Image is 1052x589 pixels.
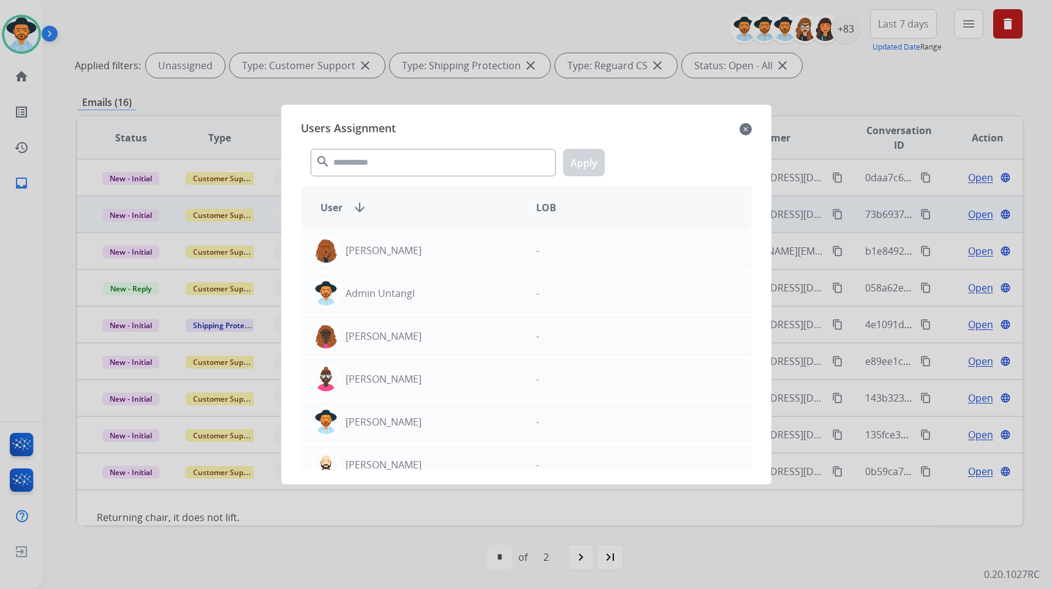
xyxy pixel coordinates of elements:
[316,154,330,169] mat-icon: search
[346,415,422,429] p: [PERSON_NAME]
[346,329,422,343] p: [PERSON_NAME]
[311,200,526,215] div: User
[536,200,556,215] span: LOB
[536,372,539,386] p: -
[301,119,396,139] span: Users Assignment
[740,122,752,137] mat-icon: close
[346,286,415,301] p: Admin Untangl
[352,200,367,215] mat-icon: arrow_downward
[346,372,422,386] p: [PERSON_NAME]
[536,243,539,258] p: -
[536,286,539,301] p: -
[536,457,539,472] p: -
[563,149,605,176] button: Apply
[536,415,539,429] p: -
[346,457,422,472] p: [PERSON_NAME]
[346,243,422,258] p: [PERSON_NAME]
[536,329,539,343] p: -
